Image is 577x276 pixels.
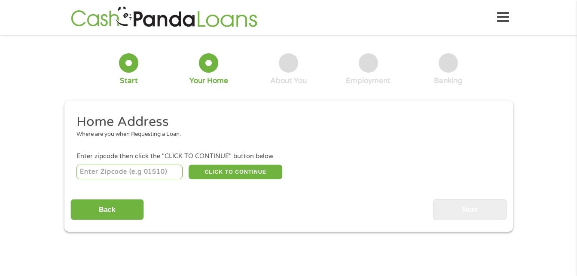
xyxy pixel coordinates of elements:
[68,5,260,30] img: GetLoanNow Logo
[270,76,307,86] div: About You
[76,130,494,139] div: Where are you when Requesting a Loan.
[70,199,144,220] input: Back
[76,165,183,179] input: Enter Zipcode (e.g 01510)
[189,76,228,86] div: Your Home
[433,199,507,220] input: Next
[189,165,282,179] button: CLICK TO CONTINUE
[434,76,462,86] div: Banking
[120,76,138,86] div: Start
[76,113,494,131] h2: Home Address
[346,76,391,86] div: Employment
[76,152,500,161] div: Enter zipcode then click the "CLICK TO CONTINUE" button below.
